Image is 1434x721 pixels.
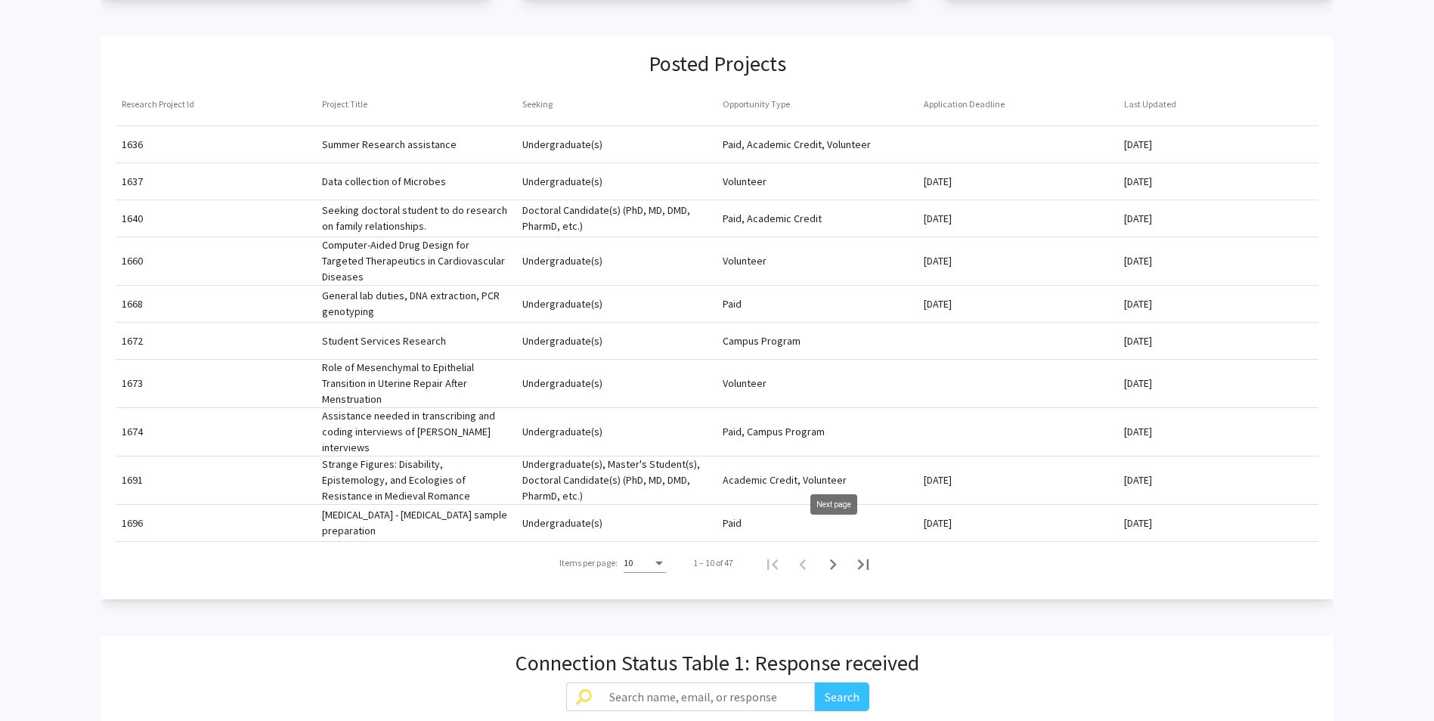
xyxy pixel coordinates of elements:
[717,323,917,359] mat-cell: Campus Program
[1118,286,1318,322] mat-cell: [DATE]
[717,163,917,200] mat-cell: Volunteer
[516,414,717,450] mat-cell: Undergraduate(s)
[316,360,516,407] mat-cell: Role of Mesenchymal to Epithelial Transition in Uterine Repair After Menstruation
[1118,323,1318,359] mat-cell: [DATE]
[116,243,316,280] mat-cell: 1660
[316,163,516,200] mat-cell: Data collection of Microbes
[316,408,516,456] mat-cell: Assistance needed in transcribing and coding interviews of [PERSON_NAME] interviews
[116,200,316,237] mat-cell: 1640
[810,494,857,515] div: Next page
[116,286,316,322] mat-cell: 1668
[848,548,878,578] button: Last page
[316,200,516,237] mat-cell: Seeking doctoral student to do research on family relationships.
[717,200,917,237] mat-cell: Paid, Academic Credit
[918,463,1118,499] mat-cell: [DATE]
[717,366,917,402] mat-cell: Volunteer
[316,323,516,359] mat-cell: Student Services Research
[624,558,666,569] mat-select: Items per page:
[516,456,717,504] mat-cell: Undergraduate(s), Master's Student(s), Doctoral Candidate(s) (PhD, MD, DMD, PharmD, etc.)
[116,83,316,125] mat-header-cell: Research Project Id
[717,126,917,162] mat-cell: Paid, Academic Credit, Volunteer
[1118,505,1318,541] mat-cell: [DATE]
[815,682,869,711] button: Search
[1118,243,1318,280] mat-cell: [DATE]
[516,243,717,280] mat-cell: Undergraduate(s)
[717,414,917,450] mat-cell: Paid, Campus Program
[918,163,1118,200] mat-cell: [DATE]
[918,200,1118,237] mat-cell: [DATE]
[717,243,917,280] mat-cell: Volunteer
[918,243,1118,280] mat-cell: [DATE]
[1118,463,1318,499] mat-cell: [DATE]
[516,83,717,125] mat-header-cell: Seeking
[624,557,633,568] span: 10
[516,651,919,676] h3: Connection Status Table 1: Response received
[717,505,917,541] mat-cell: Paid
[1118,83,1318,125] mat-header-cell: Last Updated
[516,126,717,162] mat-cell: Undergraduate(s)
[757,548,788,578] button: First page
[600,682,815,711] input: Search name, email, or response
[693,556,733,570] div: 1 – 10 of 47
[1118,126,1318,162] mat-cell: [DATE]
[717,286,917,322] mat-cell: Paid
[717,463,917,499] mat-cell: Academic Credit, Volunteer
[918,83,1118,125] mat-header-cell: Application Deadline
[516,366,717,402] mat-cell: Undergraduate(s)
[316,505,516,541] mat-cell: [MEDICAL_DATA] - [MEDICAL_DATA] sample preparation
[116,163,316,200] mat-cell: 1637
[1118,366,1318,402] mat-cell: [DATE]
[116,505,316,541] mat-cell: 1696
[918,505,1118,541] mat-cell: [DATE]
[316,237,516,285] mat-cell: Computer-Aided Drug Design for Targeted Therapeutics in Cardiovascular Diseases
[316,456,516,504] mat-cell: Strange Figures: Disability, Epistemology, and Ecologies of Resistance in Medieval Romance
[918,286,1118,322] mat-cell: [DATE]
[316,126,516,162] mat-cell: Summer Research assistance
[316,286,516,322] mat-cell: General lab duties, DNA extraction, PCR genotyping
[649,51,786,77] h3: Posted Projects
[717,83,917,125] mat-header-cell: Opportunity Type
[559,556,618,570] div: Items per page:
[11,653,64,710] iframe: Chat
[516,286,717,322] mat-cell: Undergraduate(s)
[516,163,717,200] mat-cell: Undergraduate(s)
[116,463,316,499] mat-cell: 1691
[1118,200,1318,237] mat-cell: [DATE]
[116,414,316,450] mat-cell: 1674
[116,366,316,402] mat-cell: 1673
[516,200,717,237] mat-cell: Doctoral Candidate(s) (PhD, MD, DMD, PharmD, etc.)
[116,323,316,359] mat-cell: 1672
[516,505,717,541] mat-cell: Undergraduate(s)
[516,323,717,359] mat-cell: Undergraduate(s)
[1118,163,1318,200] mat-cell: [DATE]
[316,83,516,125] mat-header-cell: Project Title
[116,126,316,162] mat-cell: 1636
[818,548,848,578] button: Next page
[1118,414,1318,450] mat-cell: [DATE]
[788,548,818,578] button: Previous page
